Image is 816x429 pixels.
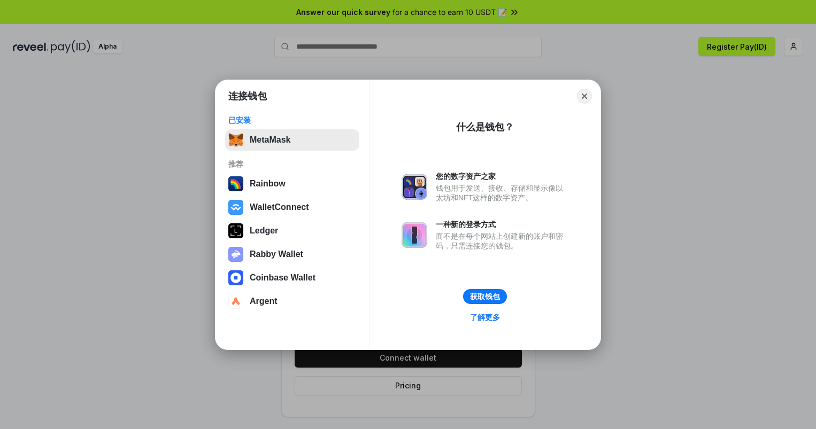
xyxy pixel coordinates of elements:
div: Argent [250,297,278,306]
img: svg+xml,%3Csvg%20xmlns%3D%22http%3A%2F%2Fwww.w3.org%2F2000%2Fsvg%22%20fill%3D%22none%22%20viewBox... [402,174,427,200]
div: 获取钱包 [470,292,500,301]
div: Coinbase Wallet [250,273,315,283]
h1: 连接钱包 [228,90,267,103]
div: 一种新的登录方式 [436,220,568,229]
img: svg+xml,%3Csvg%20xmlns%3D%22http%3A%2F%2Fwww.w3.org%2F2000%2Fsvg%22%20fill%3D%22none%22%20viewBox... [402,222,427,248]
div: Ledger [250,226,278,236]
img: svg+xml,%3Csvg%20width%3D%2228%22%20height%3D%2228%22%20viewBox%3D%220%200%2028%2028%22%20fill%3D... [228,200,243,215]
button: Coinbase Wallet [225,267,359,288]
button: Ledger [225,220,359,241]
div: 已安装 [228,115,356,125]
img: svg+xml,%3Csvg%20width%3D%22120%22%20height%3D%22120%22%20viewBox%3D%220%200%20120%20120%22%20fil... [228,176,243,191]
div: Rainbow [250,179,286,189]
div: WalletConnect [250,202,309,212]
img: svg+xml,%3Csvg%20width%3D%2228%22%20height%3D%2228%22%20viewBox%3D%220%200%2028%2028%22%20fill%3D... [228,294,243,309]
button: 获取钱包 [463,289,507,304]
button: Argent [225,291,359,312]
a: 了解更多 [464,310,506,324]
div: 了解更多 [470,313,500,322]
img: svg+xml,%3Csvg%20xmlns%3D%22http%3A%2F%2Fwww.w3.org%2F2000%2Fsvg%22%20width%3D%2228%22%20height%3... [228,223,243,238]
div: 什么是钱包？ [456,121,514,134]
button: Rabby Wallet [225,244,359,265]
div: Rabby Wallet [250,249,303,259]
img: svg+xml,%3Csvg%20fill%3D%22none%22%20height%3D%2233%22%20viewBox%3D%220%200%2035%2033%22%20width%... [228,132,243,147]
div: 而不是在每个网站上创建新的账户和密码，只需连接您的钱包。 [436,231,568,251]
button: WalletConnect [225,197,359,218]
button: Close [577,89,592,104]
img: svg+xml,%3Csvg%20width%3D%2228%22%20height%3D%2228%22%20viewBox%3D%220%200%2028%2028%22%20fill%3D... [228,270,243,285]
div: 您的数字资产之家 [436,171,568,181]
img: svg+xml,%3Csvg%20xmlns%3D%22http%3A%2F%2Fwww.w3.org%2F2000%2Fsvg%22%20fill%3D%22none%22%20viewBox... [228,247,243,262]
div: MetaMask [250,135,290,145]
button: Rainbow [225,173,359,194]
div: 钱包用于发送、接收、存储和显示像以太坊和NFT这样的数字资产。 [436,183,568,202]
button: MetaMask [225,129,359,151]
div: 推荐 [228,159,356,169]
